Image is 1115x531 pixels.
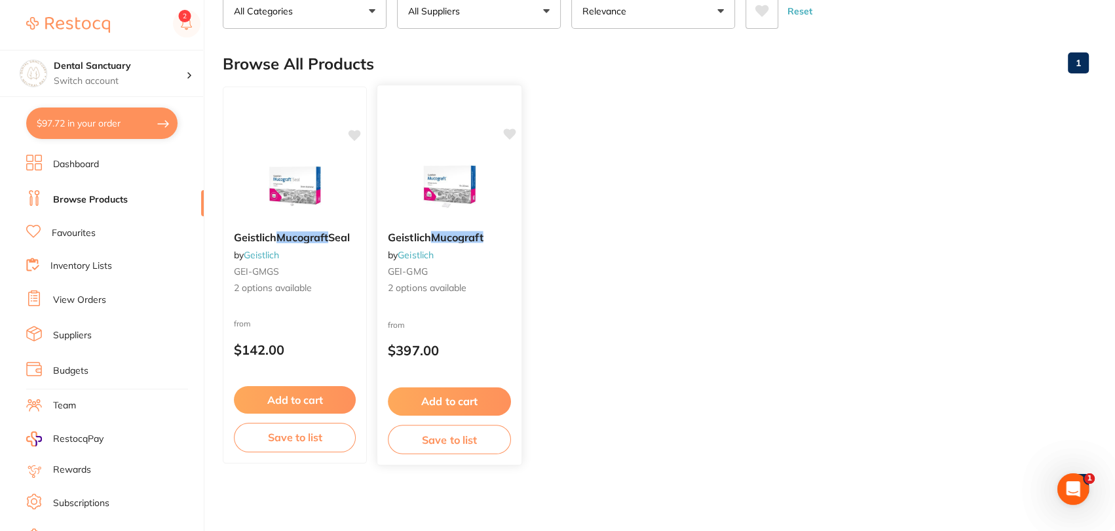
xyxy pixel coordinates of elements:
a: Geistlich [398,249,434,261]
a: 1 [1068,50,1089,76]
button: Add to cart [234,386,356,414]
a: Geistlich [244,249,279,261]
img: Restocq Logo [26,17,110,33]
h4: Dental Sanctuary [54,60,186,73]
a: Browse Products [53,193,128,206]
img: RestocqPay [26,431,42,446]
button: Save to list [388,425,511,454]
p: All Suppliers [408,5,465,18]
span: by [234,249,279,261]
p: All Categories [234,5,298,18]
a: Subscriptions [53,497,109,510]
a: Team [53,399,76,412]
span: Geistlich [234,231,276,244]
span: 2 options available [234,282,356,295]
span: Seal [328,231,350,244]
span: from [388,319,405,329]
a: View Orders [53,294,106,307]
p: Switch account [54,75,186,88]
button: Save to list [234,423,356,452]
a: 1 [1068,471,1089,498]
span: 1 [1084,473,1095,484]
span: RestocqPay [53,433,104,446]
span: GEI-GMGS [234,265,279,277]
b: Geistlich Mucograft Seal [234,231,356,243]
a: Favourites [52,227,96,240]
h2: Browse All Products [223,55,374,73]
iframe: Intercom live chat [1057,473,1089,505]
a: Restocq Logo [26,10,110,40]
em: Mucograft [276,231,328,244]
a: Dashboard [53,158,99,171]
span: 2 options available [388,282,511,295]
a: Budgets [53,364,88,378]
p: Relevance [582,5,632,18]
button: Add to cart [388,387,511,416]
a: Rewards [53,463,91,477]
img: Geistlich Mucograft Seal [252,155,337,221]
button: $97.72 in your order [26,108,178,139]
a: Inventory Lists [50,260,112,273]
span: from [234,319,251,328]
span: Geistlich [388,230,431,243]
img: Geistlich Mucograft [406,154,492,220]
em: Mucograft [431,230,483,243]
a: Suppliers [53,329,92,342]
p: $142.00 [234,342,356,357]
span: GEI-GMG [388,265,428,277]
img: Dental Sanctuary [20,60,47,87]
p: $397.00 [388,343,511,358]
b: Geistlich Mucograft [388,231,511,243]
span: by [388,249,434,261]
a: RestocqPay [26,431,104,446]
